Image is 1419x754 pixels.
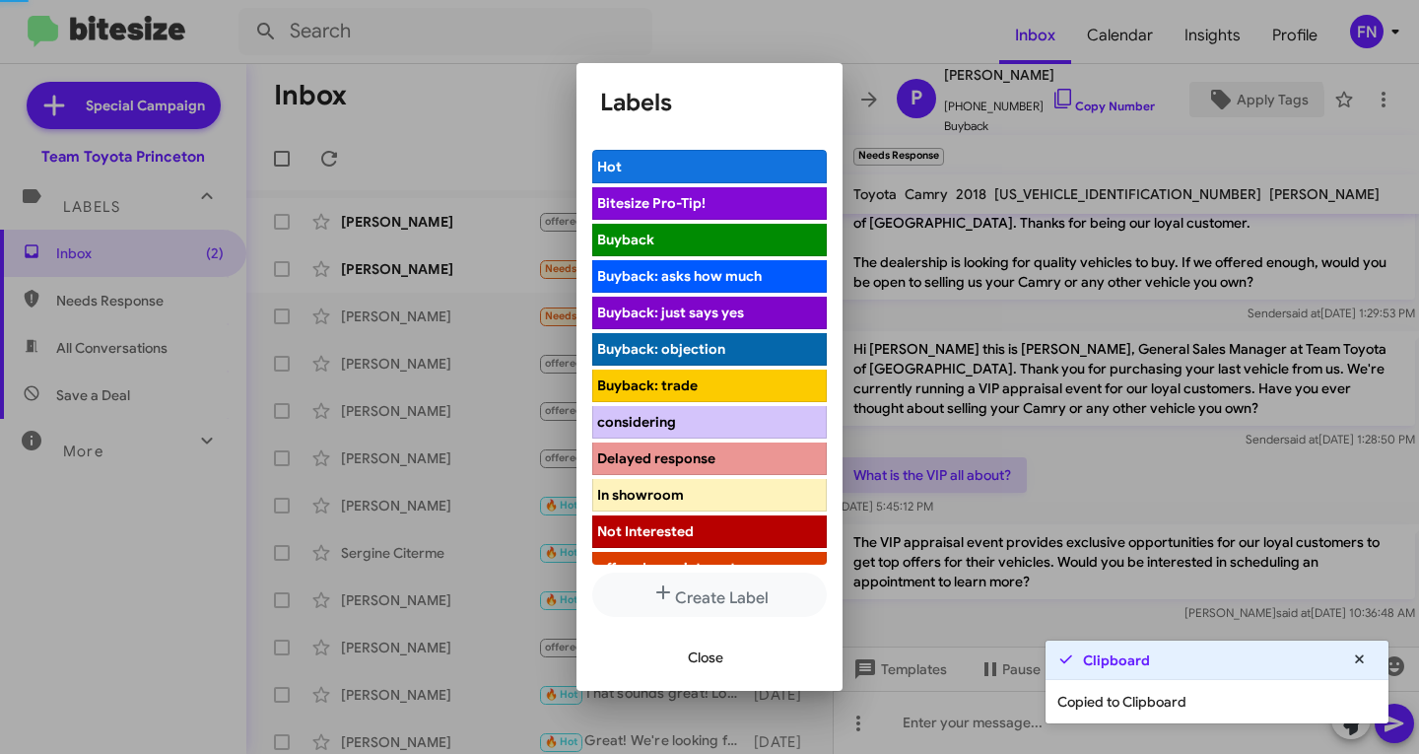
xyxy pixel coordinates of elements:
span: considering [597,413,676,431]
span: Buyback: objection [597,340,725,358]
button: Create Label [592,573,827,617]
span: In showroom [597,486,684,504]
h1: Labels [600,87,819,118]
span: Not Interested [597,522,694,540]
span: offered appointment [597,559,736,577]
div: Copied to Clipboard [1046,680,1388,723]
button: Close [672,640,739,675]
span: Buyback: just says yes [597,304,744,321]
span: Buyback: asks how much [597,267,762,285]
span: Bitesize Pro-Tip! [597,194,706,212]
span: Close [688,640,723,675]
span: Delayed response [597,449,715,467]
span: Buyback [597,231,654,248]
strong: Clipboard [1083,651,1150,670]
span: Buyback: trade [597,377,698,394]
span: Hot [597,158,622,175]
